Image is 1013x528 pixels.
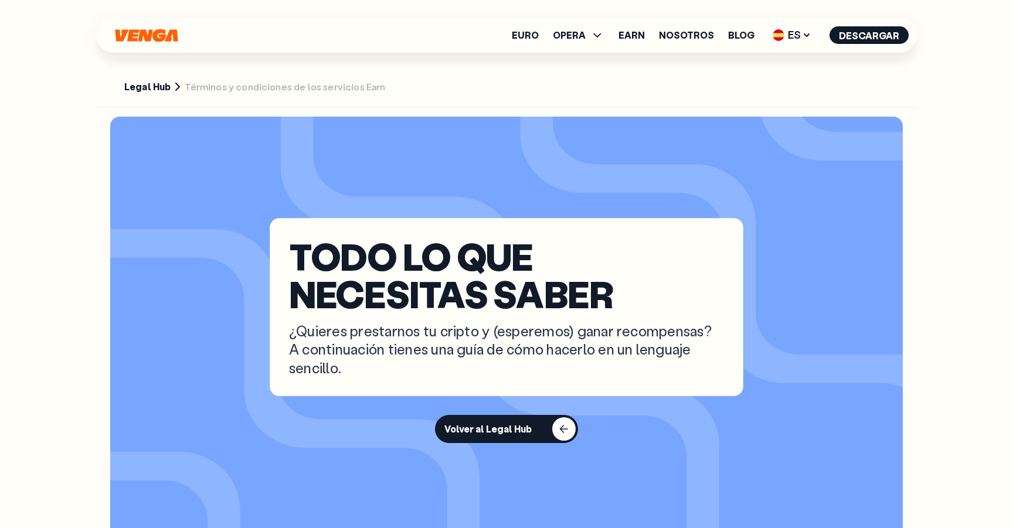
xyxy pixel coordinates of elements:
[124,81,171,93] a: Legal Hub
[444,423,532,435] div: Volver al Legal Hub
[512,30,539,40] a: Euro
[553,28,604,42] span: OPERA
[553,30,586,40] span: OPERA
[114,29,179,42] svg: Inicio
[435,415,578,443] button: Volver al Legal Hub
[659,30,714,40] a: Nosotros
[773,29,784,41] img: flag-es
[185,81,385,93] span: Términos y condiciones de los servicios Earn
[618,30,645,40] a: Earn
[728,30,754,40] a: Blog
[289,322,724,377] p: ¿Quieres prestarnos tu cripto y (esperemos) ganar recompensas? A continuación tienes una guía de ...
[769,26,815,45] span: ES
[830,26,909,44] button: Descargar
[289,237,724,312] p: TODO LO QUE NECESITAS SABER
